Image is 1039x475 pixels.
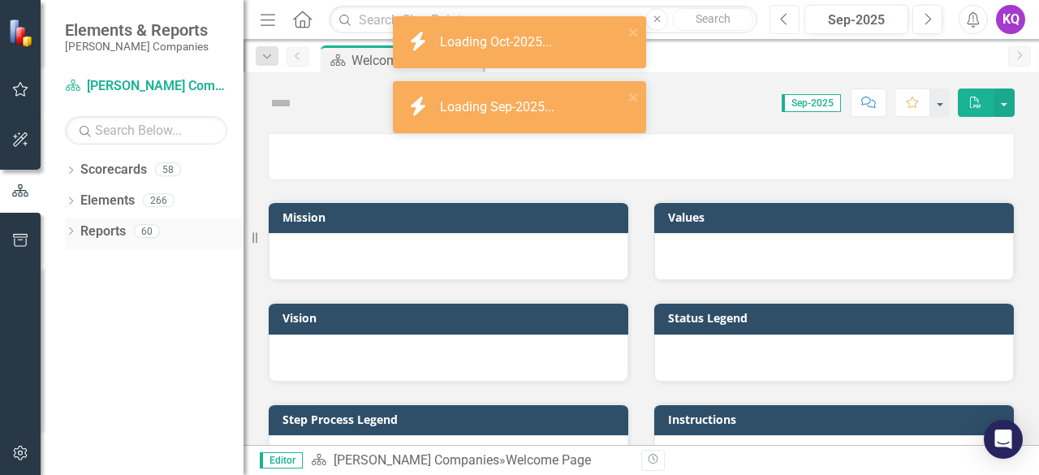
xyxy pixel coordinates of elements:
[311,451,629,470] div: »
[696,12,731,25] span: Search
[334,452,499,468] a: [PERSON_NAME] Companies
[65,20,209,40] span: Elements & Reports
[668,211,1006,223] h3: Values
[282,312,620,324] h3: Vision
[80,192,135,210] a: Elements
[668,413,1006,425] h3: Instructions
[282,413,620,425] h3: Step Process Legend
[804,5,908,34] button: Sep-2025
[440,33,556,52] div: Loading Oct-2025...
[268,90,294,116] img: Not Defined
[672,8,753,31] button: Search
[810,11,903,30] div: Sep-2025
[65,77,227,96] a: [PERSON_NAME] Companies
[628,23,640,41] button: close
[143,194,175,208] div: 266
[440,98,558,117] div: Loading Sep-2025...
[282,211,620,223] h3: Mission
[8,19,37,47] img: ClearPoint Strategy
[65,40,209,53] small: [PERSON_NAME] Companies
[80,161,147,179] a: Scorecards
[628,88,640,106] button: close
[134,224,160,238] div: 60
[351,50,479,71] div: Welcome Page
[155,163,181,177] div: 58
[782,94,841,112] span: Sep-2025
[260,452,303,469] span: Editor
[65,116,227,145] input: Search Below...
[668,312,1006,324] h3: Status Legend
[984,420,1023,459] div: Open Intercom Messenger
[506,452,591,468] div: Welcome Page
[329,6,757,34] input: Search ClearPoint...
[996,5,1025,34] button: KQ
[80,222,126,241] a: Reports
